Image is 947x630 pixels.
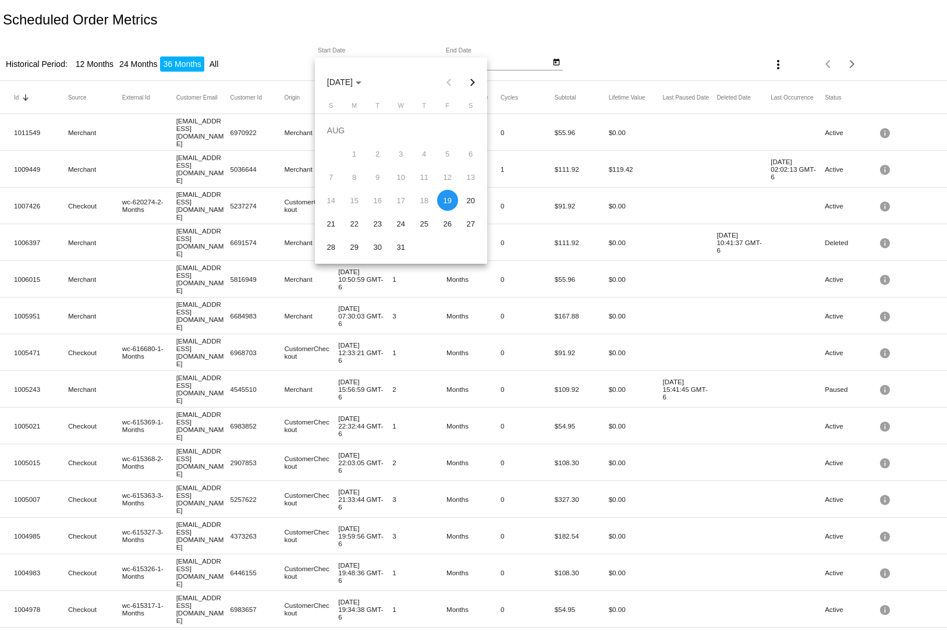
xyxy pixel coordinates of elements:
div: 17 [391,190,412,211]
td: August 20, 2022 [459,189,483,212]
td: August 14, 2022 [320,189,343,212]
td: August 17, 2022 [389,189,413,212]
td: August 13, 2022 [459,165,483,189]
td: August 9, 2022 [366,165,389,189]
td: August 18, 2022 [413,189,436,212]
td: August 27, 2022 [459,212,483,235]
div: 21 [321,213,342,234]
td: August 31, 2022 [389,235,413,259]
td: August 10, 2022 [389,165,413,189]
button: Next month [460,70,484,94]
div: 16 [367,190,388,211]
td: August 3, 2022 [389,142,413,165]
td: August 30, 2022 [366,235,389,259]
div: 3 [391,143,412,164]
td: August 19, 2022 [436,189,459,212]
td: August 6, 2022 [459,142,483,165]
td: August 1, 2022 [343,142,366,165]
td: August 5, 2022 [436,142,459,165]
div: 9 [367,167,388,187]
td: August 8, 2022 [343,165,366,189]
td: August 21, 2022 [320,212,343,235]
div: 12 [437,167,458,187]
button: Previous month [437,70,460,94]
div: 4 [414,143,435,164]
div: 22 [344,213,365,234]
div: 15 [344,190,365,211]
td: August 7, 2022 [320,165,343,189]
div: 7 [321,167,342,187]
td: August 24, 2022 [389,212,413,235]
th: Sunday [320,102,343,114]
div: 30 [367,236,388,257]
td: August 25, 2022 [413,212,436,235]
td: August 23, 2022 [366,212,389,235]
div: 19 [437,190,458,211]
td: August 12, 2022 [436,165,459,189]
th: Wednesday [389,102,413,114]
div: 27 [460,213,481,234]
td: August 16, 2022 [366,189,389,212]
td: August 29, 2022 [343,235,366,259]
div: 10 [391,167,412,187]
div: 25 [414,213,435,234]
th: Friday [436,102,459,114]
div: 28 [321,236,342,257]
div: 26 [437,213,458,234]
th: Monday [343,102,366,114]
span: [DATE] [327,77,361,87]
button: Choose month and year [318,70,371,94]
th: Saturday [459,102,483,114]
div: 8 [344,167,365,187]
div: 20 [460,190,481,211]
div: 1 [344,143,365,164]
div: 18 [414,190,435,211]
td: August 2, 2022 [366,142,389,165]
th: Thursday [413,102,436,114]
div: 23 [367,213,388,234]
div: 13 [460,167,481,187]
div: 5 [437,143,458,164]
td: August 22, 2022 [343,212,366,235]
th: Tuesday [366,102,389,114]
div: 24 [391,213,412,234]
div: 2 [367,143,388,164]
td: August 4, 2022 [413,142,436,165]
div: 11 [414,167,435,187]
td: August 15, 2022 [343,189,366,212]
div: 14 [321,190,342,211]
div: 29 [344,236,365,257]
div: 6 [460,143,481,164]
td: August 26, 2022 [436,212,459,235]
td: August 28, 2022 [320,235,343,259]
div: 31 [391,236,412,257]
td: AUG [320,119,483,142]
td: August 11, 2022 [413,165,436,189]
